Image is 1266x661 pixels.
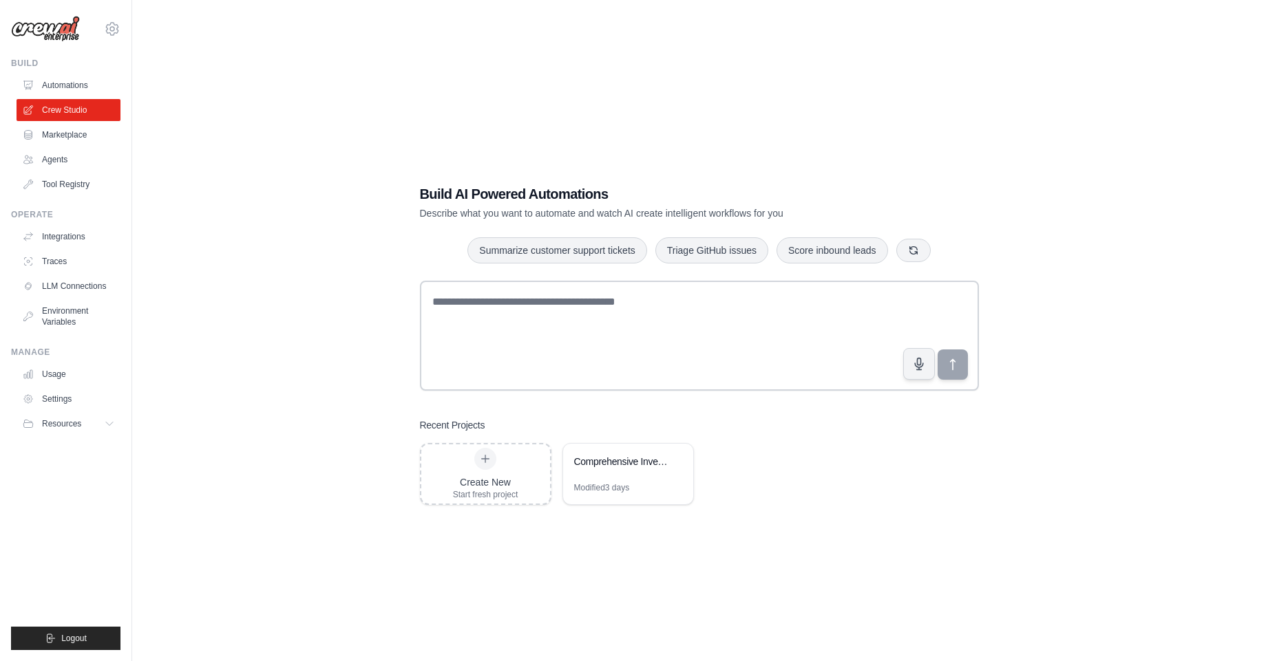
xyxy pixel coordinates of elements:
button: Triage GitHub issues [655,237,768,263]
div: Build [11,58,120,69]
div: Comprehensive Investment Analysis Automation [574,455,668,468]
a: Traces [17,250,120,272]
a: Marketplace [17,124,120,146]
span: Resources [42,418,81,429]
a: Agents [17,149,120,171]
button: Score inbound leads [777,237,888,263]
a: Automations [17,74,120,96]
div: Operate [11,209,120,220]
div: Manage [11,347,120,358]
div: Start fresh project [453,489,518,500]
button: Click to speak your automation idea [903,348,935,380]
a: Integrations [17,226,120,248]
a: Crew Studio [17,99,120,121]
a: LLM Connections [17,275,120,297]
img: Logo [11,16,80,42]
button: Summarize customer support tickets [467,237,646,263]
button: Resources [17,413,120,435]
button: Logout [11,627,120,650]
a: Tool Registry [17,173,120,195]
a: Environment Variables [17,300,120,333]
h1: Build AI Powered Automations [420,184,883,204]
a: Settings [17,388,120,410]
h3: Recent Projects [420,418,485,432]
p: Describe what you want to automate and watch AI create intelligent workflows for you [420,206,883,220]
a: Usage [17,363,120,385]
button: Get new suggestions [896,239,931,262]
div: Modified 3 days [574,482,630,493]
span: Logout [61,633,87,644]
div: Create New [453,475,518,489]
